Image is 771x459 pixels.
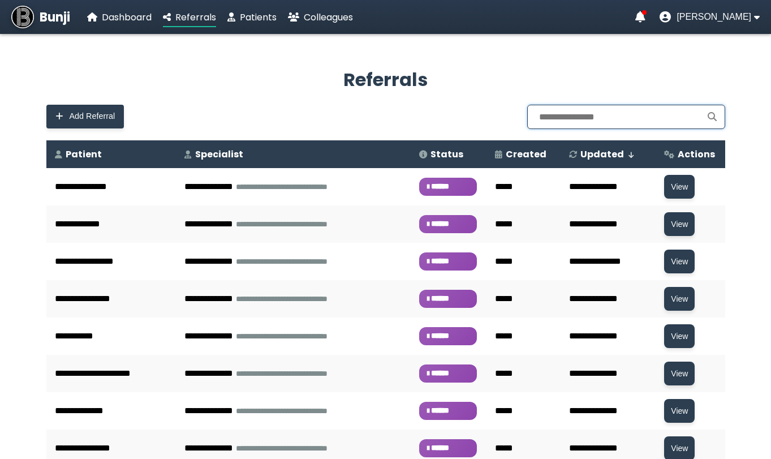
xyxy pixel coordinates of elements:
[46,105,124,128] button: Add Referral
[163,10,216,24] a: Referrals
[240,11,277,24] span: Patients
[664,399,695,423] button: View
[411,140,486,168] th: Status
[304,11,353,24] span: Colleagues
[46,140,176,168] th: Patient
[664,212,695,236] button: View
[664,287,695,311] button: View
[664,324,695,348] button: View
[288,10,353,24] a: Colleagues
[664,250,695,273] button: View
[664,362,695,385] button: View
[70,111,115,121] span: Add Referral
[11,6,34,28] img: Bunji Dental Referral Management
[656,140,725,168] th: Actions
[176,140,410,168] th: Specialist
[11,6,70,28] a: Bunji
[40,8,70,27] span: Bunji
[561,140,656,168] th: Updated
[677,12,751,22] span: [PERSON_NAME]
[635,11,645,23] a: Notifications
[227,10,277,24] a: Patients
[175,11,216,24] span: Referrals
[102,11,152,24] span: Dashboard
[46,66,725,93] h2: Referrals
[664,175,695,199] button: View
[660,11,760,23] button: User menu
[87,10,152,24] a: Dashboard
[486,140,561,168] th: Created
